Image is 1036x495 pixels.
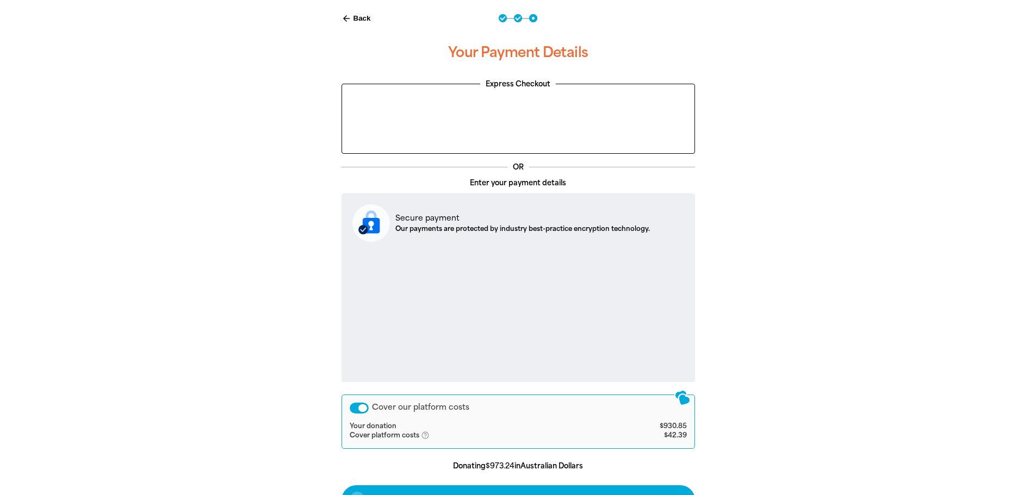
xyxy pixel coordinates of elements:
[350,422,602,431] td: Your donation
[342,461,695,472] p: Donating in Australian Dollars
[342,178,695,189] p: Enter your payment details
[486,462,514,470] b: $973.24
[480,79,556,90] legend: Express Checkout
[602,422,687,431] td: $930.85
[350,403,369,413] button: Cover our platform costs
[421,431,438,440] i: help_outlined
[348,90,689,112] iframe: Secure payment button frame
[348,117,689,147] iframe: PayPal-paypal
[350,431,602,441] td: Cover platform costs
[602,431,687,441] td: $42.39
[507,162,529,173] p: OR
[342,14,351,23] i: arrow_back
[514,14,522,22] button: Navigate to step 2 of 3 to enter your details
[395,224,650,234] p: Our payments are protected by industry best-practice encryption technology.
[342,35,695,70] h3: Your Payment Details
[499,14,507,22] button: Navigate to step 1 of 3 to enter your donation amount
[529,14,537,22] button: Navigate to step 3 of 3 to enter your payment details
[395,212,650,224] p: Secure payment
[337,9,375,28] button: Back
[350,250,686,373] iframe: Secure payment input frame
